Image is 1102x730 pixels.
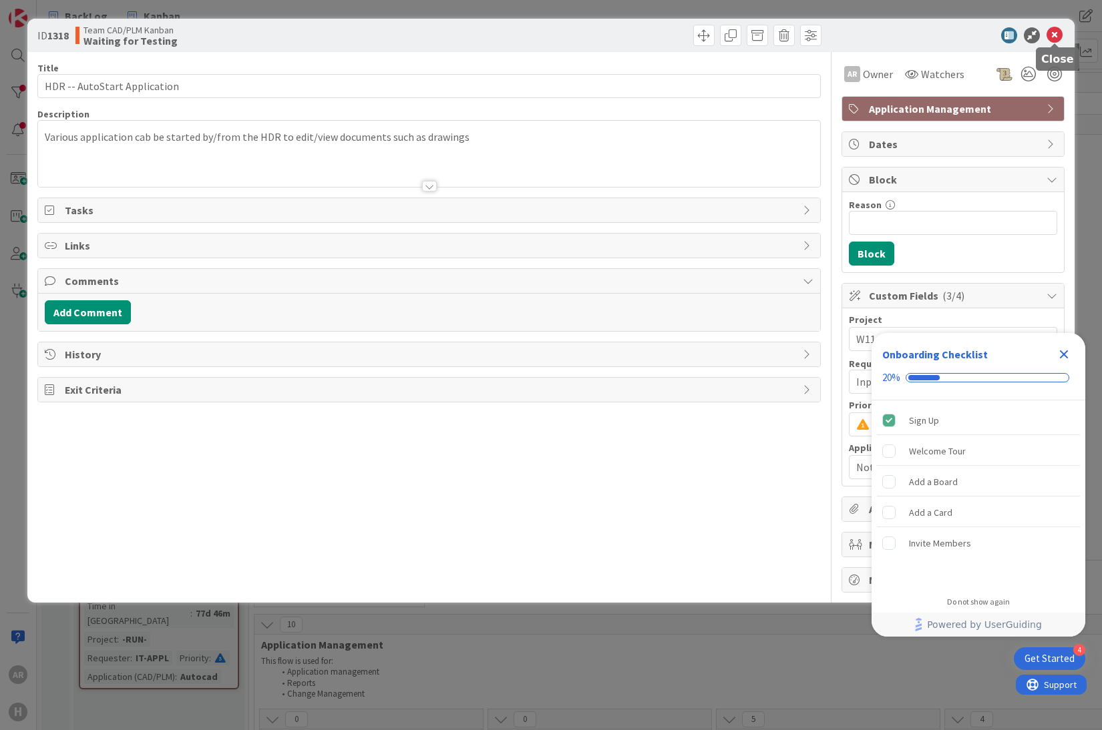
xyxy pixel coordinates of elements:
span: Links [65,238,796,254]
span: Not Set [856,459,1034,475]
div: Do not show again [947,597,1010,607]
span: W11 New Digital Workplace [856,330,1027,348]
div: AR [844,66,860,82]
span: Mirrors [869,536,1040,553]
p: Various application cab be started by/from the HDR to edit/view documents such as drawings [45,129,813,145]
span: Powered by UserGuiding [927,617,1042,633]
div: Add a Card is incomplete. [877,498,1080,527]
div: Add a Board [909,474,958,490]
span: Exit Criteria [65,382,796,398]
div: Invite Members is incomplete. [877,528,1080,558]
div: Welcome Tour is incomplete. [877,436,1080,466]
b: 1318 [47,29,69,42]
div: Welcome Tour [909,443,966,459]
div: Checklist items [872,400,1085,588]
span: Attachments [869,501,1040,517]
div: Open Get Started checklist, remaining modules: 4 [1014,647,1085,670]
div: Priority [849,400,1057,410]
input: type card name here... [37,74,821,98]
div: Onboarding Checklist [882,346,988,362]
button: Add Comment [45,300,131,324]
div: Invite Members [909,535,971,551]
div: Add a Card [909,504,952,520]
span: Tasks [65,202,796,218]
div: Sign Up is complete. [877,406,1080,435]
span: ( 3/4 ) [942,289,964,302]
h5: Close [1041,53,1074,65]
div: Close Checklist [1053,344,1075,365]
span: ID [37,27,69,43]
div: Application (CAD/PLM) [849,443,1057,452]
b: Waiting for Testing [83,35,178,46]
div: Add a Board is incomplete. [877,467,1080,496]
div: Project [849,315,1057,324]
span: Application Management [869,101,1040,117]
label: Title [37,62,59,74]
div: Checklist progress: 20% [882,372,1075,384]
span: Comments [65,273,796,289]
span: Block [869,171,1040,188]
span: History [65,346,796,362]
button: Block [849,242,894,266]
span: Metrics [869,572,1040,588]
div: Get Started [1025,652,1075,665]
div: Sign Up [909,412,939,428]
a: Powered by UserGuiding [878,613,1079,637]
span: Team CAD/PLM Kanban [83,25,178,35]
span: Custom Fields [869,288,1040,304]
label: Requester [849,358,896,370]
label: Reason [849,199,882,211]
div: 20% [882,372,900,384]
span: Support [28,2,61,18]
span: Description [37,108,89,120]
span: Dates [869,136,1040,152]
span: Owner [863,66,893,82]
div: Checklist Container [872,333,1085,637]
span: Watchers [921,66,964,82]
div: Footer [872,613,1085,637]
div: 4 [1073,644,1085,656]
